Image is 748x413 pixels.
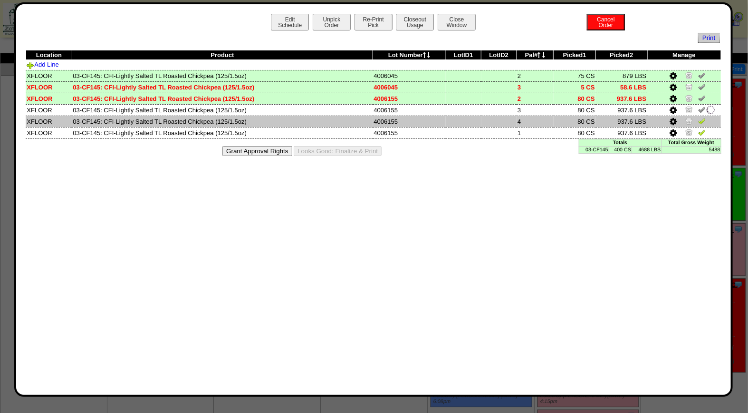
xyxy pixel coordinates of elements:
th: Lot Number [373,50,446,60]
td: XFLOOR [26,127,72,138]
td: 75 CS [554,70,596,81]
td: 5488 [662,146,721,153]
td: 3 [517,104,554,116]
img: Zero Item and Verify [685,94,693,102]
img: Un-Verify Pick [698,71,706,79]
td: 3 [517,81,554,93]
img: Verify Pick [698,128,706,136]
td: XFLOOR [26,93,72,104]
img: Zero Item and Verify [685,106,693,113]
td: XFLOOR [26,104,72,116]
th: Product [72,50,373,60]
button: CancelOrder [587,14,625,30]
td: 03-CF145: CFI-Lightly Salted TL Roasted Chickpea (125/1.5oz) [72,93,373,104]
td: 2 [517,70,554,81]
td: 4006045 [373,70,446,81]
button: EditSchedule [271,14,309,30]
td: 4006155 [373,104,446,116]
td: 937.6 LBS [596,116,648,127]
td: 4006155 [373,127,446,138]
td: 4 [517,116,554,127]
a: CloseWindow [437,21,477,29]
td: 400 CS [609,146,632,153]
th: LotID2 [481,50,517,60]
td: 879 LBS [596,70,648,81]
td: 937.6 LBS [596,127,648,138]
td: 2 [517,93,554,104]
img: Zero Item and Verify [685,71,693,79]
td: 937.6 LBS [596,104,648,116]
td: 58.6 LBS [596,81,648,93]
button: Grant Approval Rights [222,146,292,156]
td: 03-CF145: CFI-Lightly Salted TL Roasted Chickpea (125/1.5oz) [72,81,373,93]
th: Picked1 [554,50,596,60]
img: Un-Verify Pick [698,94,706,102]
button: CloseWindow [438,14,476,30]
td: 80 CS [554,127,596,138]
td: 80 CS [554,104,596,116]
button: CloseoutUsage [396,14,434,30]
img: Un-Verify Pick [698,83,706,90]
img: Zero Item and Verify [685,117,693,125]
td: 80 CS [554,93,596,104]
th: Location [26,50,72,60]
td: 03-CF145: CFI-Lightly Salted TL Roasted Chickpea (125/1.5oz) [72,104,373,116]
img: Zero Item and Verify [685,83,693,90]
td: XFLOOR [26,81,72,93]
img: Un-Verify Pick [698,106,706,113]
a: Add Line [27,61,58,68]
td: XFLOOR [26,70,72,81]
button: Re-PrintPick [355,14,393,30]
td: 5 CS [554,81,596,93]
a: Print [698,33,719,43]
th: Manage [647,50,721,60]
td: 4006155 [373,93,446,104]
th: Picked2 [596,50,648,60]
img: spinner-alpha-0.gif [706,105,716,115]
img: Add Item to Order [27,61,34,69]
img: Verify Pick [698,117,706,125]
td: 03-CF145: CFI-Lightly Salted TL Roasted Chickpea (125/1.5oz) [72,127,373,138]
td: 4006155 [373,116,446,127]
td: 1 [517,127,554,138]
td: Total Gross Weight [662,139,721,146]
button: UnpickOrder [313,14,351,30]
td: 03-CF145: CFI-Lightly Salted TL Roasted Chickpea (125/1.5oz) [72,116,373,127]
img: Zero Item and Verify [685,128,693,136]
th: Pal# [517,50,554,60]
td: 03-CF145: CFI-Lightly Salted TL Roasted Chickpea (125/1.5oz) [72,70,373,81]
button: Looks Good: Finalize & Print [294,146,382,156]
th: LotID1 [446,50,481,60]
td: 4688 LBS [632,146,662,153]
td: XFLOOR [26,116,72,127]
td: 03-CF145 [579,146,609,153]
td: 4006045 [373,81,446,93]
td: 937.6 LBS [596,93,648,104]
td: Totals [579,139,662,146]
td: 80 CS [554,116,596,127]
